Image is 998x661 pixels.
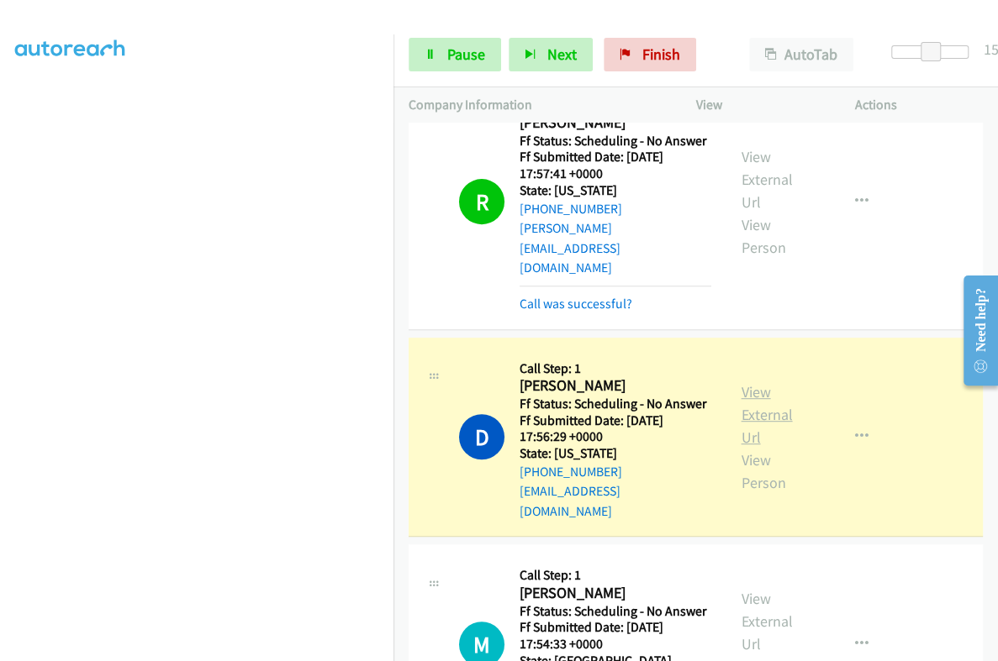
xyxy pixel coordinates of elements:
a: Pause [409,38,501,71]
p: Company Information [409,95,666,115]
a: View Person [742,215,786,257]
button: AutoTab [749,38,853,71]
h2: [PERSON_NAME] [520,584,703,603]
h5: Ff Status: Scheduling - No Answer [520,396,711,412]
h2: [PERSON_NAME] [520,113,703,133]
h5: State: [US_STATE] [520,445,711,462]
h5: State: [US_STATE] [520,182,711,199]
h5: Ff Submitted Date: [DATE] 17:57:41 +0000 [520,149,711,181]
p: Actions [854,95,983,115]
a: [PHONE_NUMBER] [520,464,622,480]
a: View Person [742,450,786,492]
a: View External Url [742,589,793,653]
h2: [PERSON_NAME] [520,376,703,396]
h5: Ff Submitted Date: [DATE] 17:56:29 +0000 [520,412,711,445]
span: Next [547,45,577,64]
a: View External Url [742,382,793,447]
a: Call was successful? [520,296,632,312]
iframe: Resource Center [949,264,998,397]
p: View [696,95,825,115]
a: Finish [604,38,696,71]
h5: Ff Submitted Date: [DATE] 17:54:33 +0000 [520,619,711,652]
h1: D [459,414,504,459]
a: [PERSON_NAME][EMAIL_ADDRESS][DOMAIN_NAME] [520,220,620,275]
h5: Call Step: 1 [520,360,711,377]
a: View External Url [742,147,793,212]
span: Pause [447,45,485,64]
h5: Ff Status: Scheduling - No Answer [520,603,711,620]
button: Next [509,38,593,71]
h5: Call Step: 1 [520,567,711,584]
h1: R [459,179,504,224]
h5: Ff Status: Scheduling - No Answer [520,133,711,150]
span: Finish [642,45,680,64]
a: [EMAIL_ADDRESS][DOMAIN_NAME] [520,483,620,519]
a: [PHONE_NUMBER] [520,201,622,217]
